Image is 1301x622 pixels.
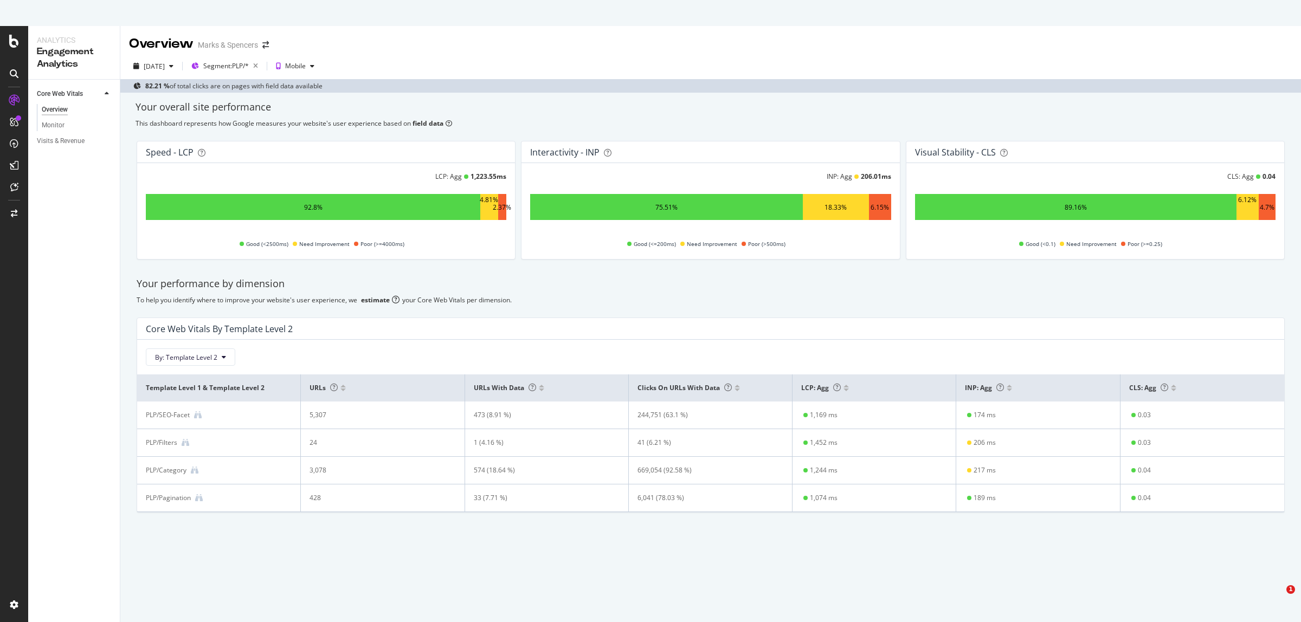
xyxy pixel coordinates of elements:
span: LCP: Agg [801,383,841,392]
div: 206 ms [974,438,996,448]
div: 6.12% [1238,195,1257,219]
div: Your performance by dimension [137,277,1285,291]
span: Need Improvement [687,237,737,250]
div: 206.01 ms [861,172,891,181]
div: 174 ms [974,410,996,420]
b: 82.21 % [145,81,170,90]
span: INP: Agg [965,383,1004,392]
div: PLP/Category [146,465,186,475]
div: 2.37% [493,203,511,212]
div: Mobile [285,63,306,69]
div: Speed - LCP [146,147,194,158]
div: 473 (8.91 %) [474,410,605,420]
div: 1,244 ms [810,465,838,475]
div: 3,078 [310,465,441,475]
span: By: Template Level 2 [155,353,217,362]
div: Overview [129,35,194,53]
div: PLP/Pagination [146,493,191,503]
div: 428 [310,493,441,503]
div: estimate [361,295,390,304]
div: 0.04 [1138,465,1151,475]
b: field data [413,119,443,128]
span: Poor (>=0.25) [1128,237,1162,250]
div: Interactivity - INP [530,147,600,158]
span: 1 [1286,585,1295,594]
div: Your overall site performance [136,100,1286,114]
div: To help you identify where to improve your website's user experience, we your Core Web Vitals per... [137,295,1285,304]
div: 75.51% [655,203,678,212]
div: 1,074 ms [810,493,838,503]
div: 1 (4.16 %) [474,438,605,448]
div: Core Web Vitals [37,88,83,100]
div: 669,054 (92.58 %) [637,465,769,475]
div: Engagement Analytics [37,46,111,70]
div: 1,452 ms [810,438,838,448]
span: Need Improvement [1066,237,1117,250]
div: 4.7% [1260,203,1274,212]
div: Core Web Vitals By Template Level 2 [146,323,293,334]
a: Core Web Vitals [37,88,101,100]
span: Poor (>500ms) [748,237,785,250]
div: 92.8% [304,203,323,212]
div: PLP/SEO-Facet [146,410,190,420]
iframe: Intercom live chat [1264,585,1290,611]
a: Visits & Revenue [37,135,112,147]
div: [DATE] [144,62,165,71]
span: URLs with data [474,383,536,392]
div: 1,223.55 ms [471,172,506,181]
button: By: Template Level 2 [146,348,235,366]
span: Segment: PLP/* [203,61,249,70]
div: 0.03 [1138,438,1151,448]
span: Clicks on URLs with data [637,383,732,392]
div: of total clicks are on pages with field data available [145,81,323,90]
div: 574 (18.64 %) [474,465,605,475]
div: PLP/Filters [146,438,177,448]
span: URLs [310,383,338,392]
div: 5,307 [310,410,441,420]
div: 189 ms [974,493,996,503]
div: Analytics [37,35,111,46]
div: 6,041 (78.03 %) [637,493,769,503]
span: Poor (>=4000ms) [360,237,404,250]
div: 6.15% [871,203,889,212]
div: arrow-right-arrow-left [262,41,269,49]
div: Visual Stability - CLS [915,147,996,158]
div: Overview [42,104,68,115]
div: This dashboard represents how Google measures your website's user experience based on [136,119,1286,128]
div: 18.33% [825,203,847,212]
span: Good (<0.1) [1026,237,1055,250]
div: 244,751 (63.1 %) [637,410,769,420]
div: 217 ms [974,465,996,475]
span: Template Level 1 & Template Level 2 [146,383,289,393]
div: Monitor [42,120,65,131]
span: Need Improvement [299,237,350,250]
div: Marks & Spencers [198,40,258,50]
a: Overview [42,104,112,115]
button: Mobile [272,57,319,75]
div: 0.04 [1263,172,1276,181]
div: 0.04 [1138,493,1151,503]
div: 89.16% [1065,203,1087,212]
div: 1,169 ms [810,410,838,420]
span: Good (<=200ms) [634,237,676,250]
div: LCP: Agg [435,172,462,181]
button: Segment:PLP/* [187,57,262,75]
div: INP: Agg [827,172,852,181]
div: 0.03 [1138,410,1151,420]
span: Good (<2500ms) [246,237,288,250]
div: 33 (7.71 %) [474,493,605,503]
div: CLS: Agg [1227,172,1254,181]
div: 24 [310,438,441,448]
div: Visits & Revenue [37,135,85,147]
span: CLS: Agg [1129,383,1168,392]
a: Monitor [42,120,112,131]
div: 4.81% [480,195,498,219]
button: [DATE] [129,57,178,75]
div: 41 (6.21 %) [637,438,769,448]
